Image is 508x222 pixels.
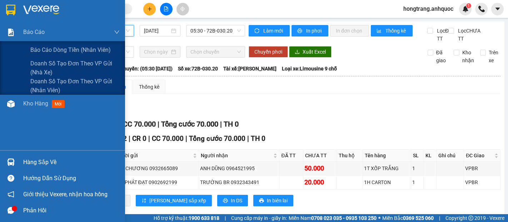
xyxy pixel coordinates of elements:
span: sync [254,28,260,34]
div: Phản hồi [23,205,120,216]
th: Tên hàng [363,150,411,162]
span: down [114,29,120,35]
span: Số xe: 72B-030.20 [178,65,218,73]
div: 1 [412,164,422,172]
span: In biên lai [267,197,288,204]
span: bar-chart [377,28,383,34]
span: Doanh số tạo đơn theo VP gửi (nhân viên) [30,77,120,95]
span: Tổng cước 70.000 [189,134,245,143]
div: 1H CARTON [364,178,410,186]
span: download [295,49,300,55]
span: sort-ascending [141,198,146,204]
span: printer [223,198,228,204]
span: | [220,120,222,128]
div: TRƯỜNG BR 0932343491 [200,178,278,186]
button: downloadXuất Excel [289,46,332,58]
span: Làm mới [263,27,284,35]
strong: 0369 525 060 [403,215,434,221]
img: phone-icon [478,6,485,12]
img: warehouse-icon [7,100,15,108]
span: Người gửi [115,152,192,159]
th: SL [411,150,424,162]
span: Báo cáo dòng tiền (nhân viên) [30,45,111,54]
span: message [8,207,14,214]
div: 1T XỐP TRẮNG [364,164,410,172]
input: 15/08/2025 [144,27,170,35]
span: hongtrang.anhquoc [398,4,459,13]
div: 1 [412,178,422,186]
span: Lọc ĐÃ TT [434,27,453,43]
span: Tài xế: [PERSON_NAME] [223,65,277,73]
span: | [247,134,249,143]
span: file-add [164,6,169,11]
span: Tổng cước 70.000 [161,120,218,128]
button: In đơn chọn [330,25,369,36]
strong: 1900 633 818 [189,215,219,221]
span: 1 [467,3,470,8]
span: CC 70.000 [123,120,156,128]
span: CR 0 [132,134,146,143]
span: In phơi [306,27,323,35]
th: Thu hộ [337,150,363,162]
button: sort-ascending[PERSON_NAME] sắp xếp [136,195,212,206]
span: Xuất Excel [303,48,326,56]
div: Hướng dẫn sử dụng [23,173,120,184]
img: solution-icon [7,29,15,36]
span: printer [297,28,303,34]
div: LAB PHÁT ĐẠT 0902692199 [114,178,198,186]
span: | [439,214,440,222]
div: ANH DŨNG 0964521995 [200,164,278,172]
span: Hỗ trợ kỹ thuật: [154,214,219,222]
span: Kho hàng [23,100,48,107]
button: printerIn phơi [292,25,328,36]
th: Ghi chú [437,150,464,162]
span: Miền Bắc [382,214,434,222]
span: plus [147,6,152,11]
img: warehouse-icon [7,158,15,166]
span: | [225,214,226,222]
strong: 0708 023 035 - 0935 103 250 [311,215,377,221]
th: KL [424,150,437,162]
span: Miền Nam [289,214,377,222]
span: CC 70.000 [152,134,184,143]
span: ĐC Giao [466,152,493,159]
button: syncLàm mới [249,25,290,36]
span: Giới thiệu Vexere, nhận hoa hồng [23,190,108,199]
button: aim [176,3,189,15]
span: question-circle [8,175,14,182]
span: Trên xe [486,49,501,64]
span: Kho nhận [459,49,477,64]
span: | [158,120,159,128]
span: Người nhận [201,152,272,159]
span: | [129,134,130,143]
sup: 1 [466,3,471,8]
span: Báo cáo [23,28,45,36]
span: Doanh số tạo đơn theo VP gửi (nhà xe) [30,59,120,77]
span: Đã giao [433,49,449,64]
button: printerIn DS [217,195,248,206]
span: Loại xe: Limousine 9 chỗ [282,65,337,73]
span: mới [52,100,65,108]
span: Thống kê [385,27,407,35]
span: notification [8,191,14,198]
button: caret-down [491,3,504,15]
div: CHÚ CHƯƠNG 0932665089 [114,164,198,172]
span: | [185,134,187,143]
span: ⚪️ [378,217,380,219]
div: VPBR [465,178,499,186]
span: In DS [231,197,242,204]
button: Chuyển phơi [249,46,288,58]
span: | [148,134,150,143]
div: 20.000 [304,177,335,187]
button: bar-chartThống kê [371,25,413,36]
div: VPBR [465,164,499,172]
button: file-add [160,3,173,15]
span: printer [259,198,264,204]
th: ĐÃ TT [279,150,303,162]
div: 50.000 [304,163,335,173]
img: logo-vxr [6,5,15,15]
span: caret-down [494,6,501,12]
span: [PERSON_NAME] sắp xếp [149,197,206,204]
button: printerIn biên lai [253,195,293,206]
span: TH 0 [251,134,265,143]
